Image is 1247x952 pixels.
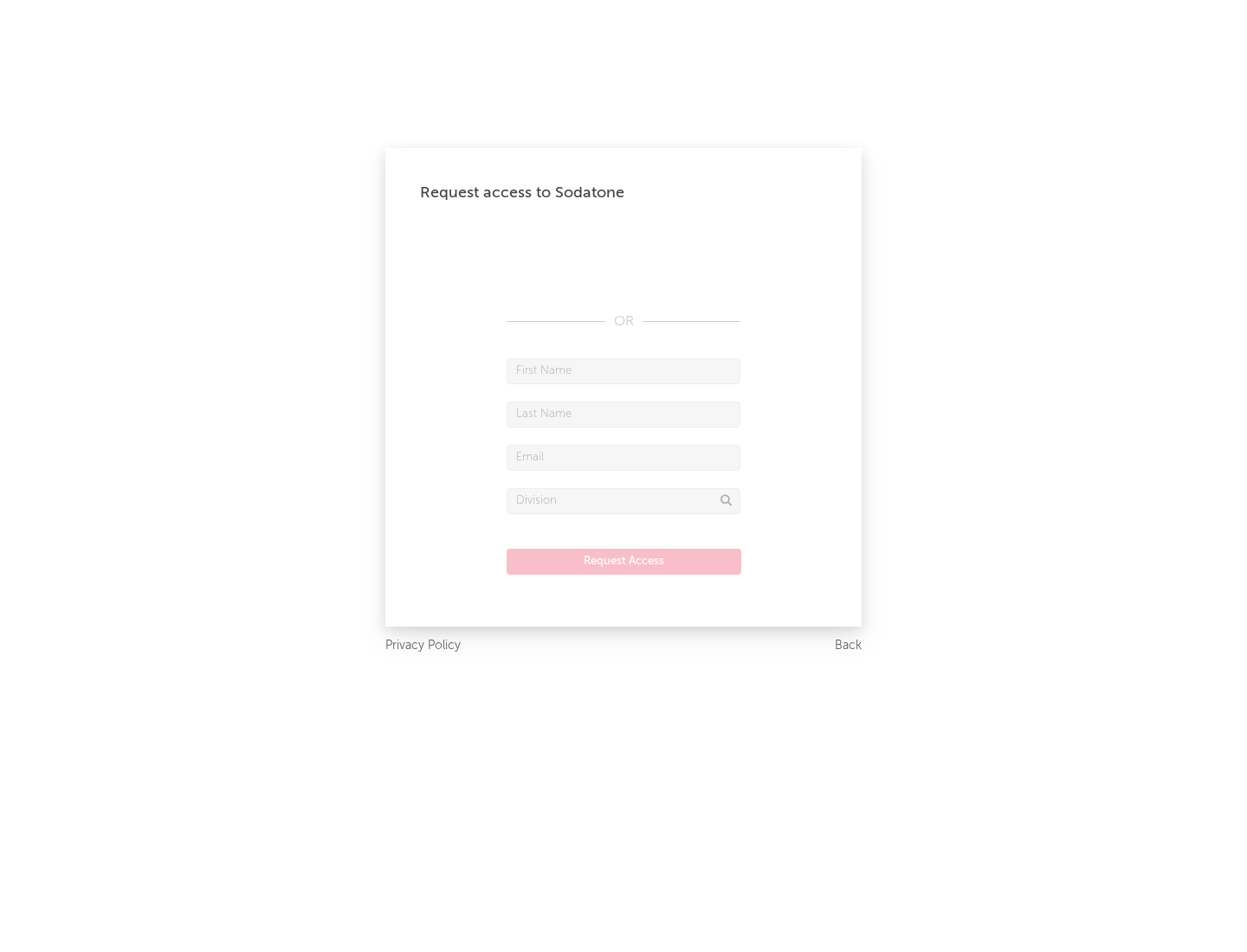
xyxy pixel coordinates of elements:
div: Request access to Sodatone [420,183,827,203]
input: Last Name [507,402,740,428]
a: Back [835,635,862,657]
button: Request Access [507,549,741,575]
a: Privacy Policy [385,635,461,657]
div: OR [507,312,740,332]
input: Email [507,445,740,471]
input: Division [507,488,740,514]
input: First Name [507,358,740,384]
